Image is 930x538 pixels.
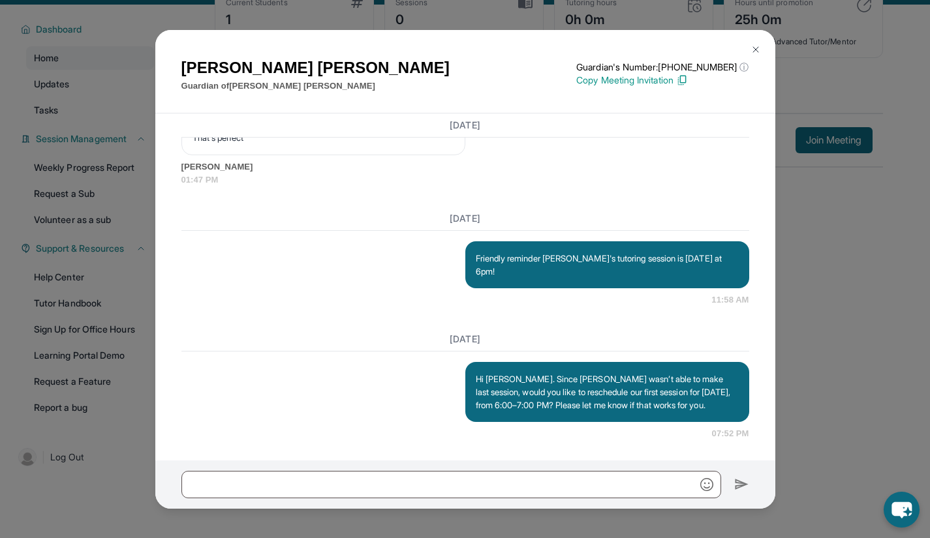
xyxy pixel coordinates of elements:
[181,160,749,173] span: [PERSON_NAME]
[181,212,749,225] h3: [DATE]
[181,80,450,93] p: Guardian of [PERSON_NAME] [PERSON_NAME]
[181,56,450,80] h1: [PERSON_NAME] [PERSON_NAME]
[181,333,749,346] h3: [DATE]
[884,492,920,528] button: chat-button
[734,477,749,492] img: Send icon
[739,61,749,74] span: ⓘ
[712,427,749,440] span: 07:52 PM
[476,372,739,411] p: Hi [PERSON_NAME]. Since [PERSON_NAME] wasn’t able to make last session, would you like to resched...
[751,44,761,55] img: Close Icon
[700,478,713,491] img: Emoji
[181,119,749,132] h3: [DATE]
[181,173,749,187] span: 01:47 PM
[193,131,454,144] p: That's perfect
[711,293,749,306] span: 11:58 AM
[576,74,749,87] p: Copy Meeting Invitation
[576,61,749,74] p: Guardian's Number: [PHONE_NUMBER]
[476,252,739,278] p: Friendly reminder [PERSON_NAME]'s tutoring session is [DATE] at 6pm!
[676,74,688,86] img: Copy Icon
